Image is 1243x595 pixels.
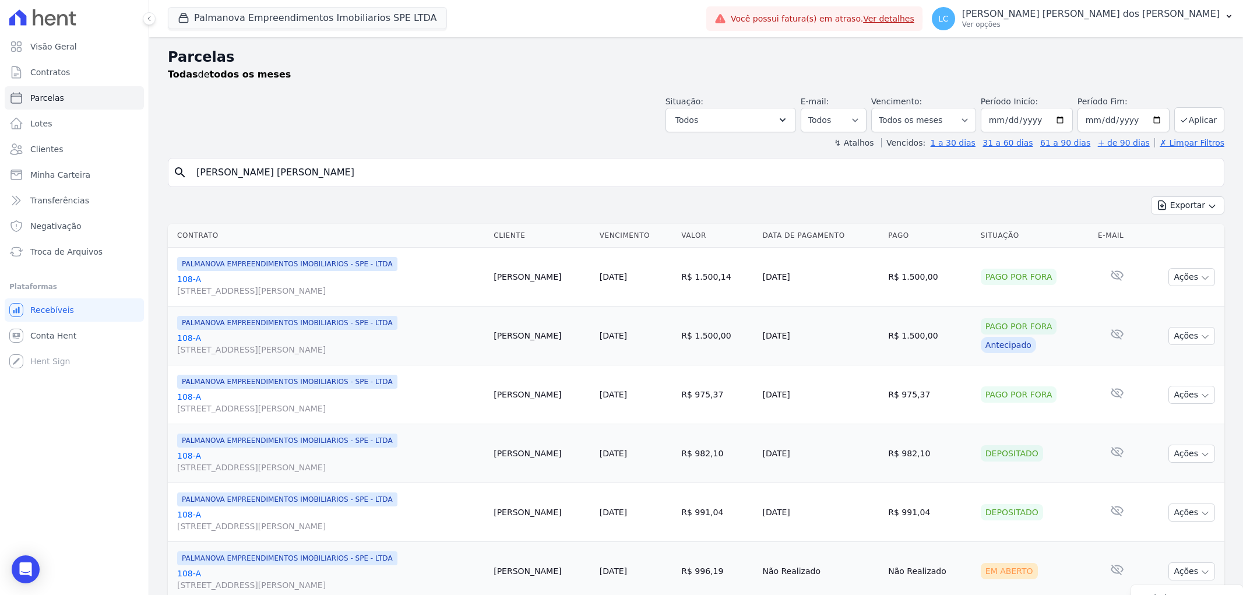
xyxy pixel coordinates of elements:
[1168,386,1215,404] button: Ações
[177,579,484,591] span: [STREET_ADDRESS][PERSON_NAME]
[489,424,595,483] td: [PERSON_NAME]
[168,68,291,82] p: de
[883,365,976,424] td: R$ 975,37
[881,138,925,147] label: Vencidos:
[1077,96,1170,108] label: Período Fim:
[30,304,74,316] span: Recebíveis
[758,248,883,307] td: [DATE]
[5,189,144,212] a: Transferências
[981,269,1057,285] div: Pago por fora
[5,163,144,186] a: Minha Carteira
[981,504,1043,520] div: Depositado
[177,492,397,506] span: PALMANOVA EMPREENDIMENTOS IMOBILIARIOS - SPE - LTDA
[981,445,1043,462] div: Depositado
[981,318,1057,335] div: Pago por fora
[883,248,976,307] td: R$ 1.500,00
[30,41,77,52] span: Visão Geral
[173,166,187,179] i: search
[489,248,595,307] td: [PERSON_NAME]
[5,214,144,238] a: Negativação
[5,298,144,322] a: Recebíveis
[30,330,76,341] span: Conta Hent
[177,462,484,473] span: [STREET_ADDRESS][PERSON_NAME]
[489,307,595,365] td: [PERSON_NAME]
[168,224,489,248] th: Contrato
[177,344,484,355] span: [STREET_ADDRESS][PERSON_NAME]
[5,240,144,263] a: Troca de Arquivos
[976,224,1093,248] th: Situação
[677,365,758,424] td: R$ 975,37
[1168,445,1215,463] button: Ações
[30,66,70,78] span: Contratos
[834,138,874,147] label: ↯ Atalhos
[922,2,1243,35] button: LC [PERSON_NAME] [PERSON_NAME] dos [PERSON_NAME] Ver opções
[665,108,796,132] button: Todos
[177,257,397,271] span: PALMANOVA EMPREENDIMENTOS IMOBILIARIOS - SPE - LTDA
[938,15,949,23] span: LC
[168,47,1224,68] h2: Parcelas
[12,555,40,583] div: Open Intercom Messenger
[1174,107,1224,132] button: Aplicar
[863,14,914,23] a: Ver detalhes
[5,35,144,58] a: Visão Geral
[931,138,976,147] a: 1 a 30 dias
[168,69,198,80] strong: Todas
[5,61,144,84] a: Contratos
[189,161,1219,184] input: Buscar por nome do lote ou do cliente
[177,316,397,330] span: PALMANOVA EMPREENDIMENTOS IMOBILIARIOS - SPE - LTDA
[983,138,1033,147] a: 31 a 60 dias
[1168,562,1215,580] button: Ações
[677,248,758,307] td: R$ 1.500,14
[177,434,397,448] span: PALMANOVA EMPREENDIMENTOS IMOBILIARIOS - SPE - LTDA
[665,97,703,106] label: Situação:
[177,285,484,297] span: [STREET_ADDRESS][PERSON_NAME]
[5,324,144,347] a: Conta Hent
[1151,196,1224,214] button: Exportar
[675,113,698,127] span: Todos
[1093,224,1142,248] th: E-mail
[600,331,627,340] a: [DATE]
[600,449,627,458] a: [DATE]
[758,424,883,483] td: [DATE]
[600,508,627,517] a: [DATE]
[600,272,627,281] a: [DATE]
[677,307,758,365] td: R$ 1.500,00
[177,332,484,355] a: 108-A[STREET_ADDRESS][PERSON_NAME]
[1098,138,1150,147] a: + de 90 dias
[177,450,484,473] a: 108-A[STREET_ADDRESS][PERSON_NAME]
[177,273,484,297] a: 108-A[STREET_ADDRESS][PERSON_NAME]
[600,390,627,399] a: [DATE]
[677,424,758,483] td: R$ 982,10
[677,483,758,542] td: R$ 991,04
[981,563,1038,579] div: Em Aberto
[981,337,1036,353] div: Antecipado
[758,365,883,424] td: [DATE]
[1040,138,1090,147] a: 61 a 90 dias
[962,8,1220,20] p: [PERSON_NAME] [PERSON_NAME] dos [PERSON_NAME]
[177,403,484,414] span: [STREET_ADDRESS][PERSON_NAME]
[210,69,291,80] strong: todos os meses
[177,391,484,414] a: 108-A[STREET_ADDRESS][PERSON_NAME]
[30,169,90,181] span: Minha Carteira
[962,20,1220,29] p: Ver opções
[1154,138,1224,147] a: ✗ Limpar Filtros
[883,483,976,542] td: R$ 991,04
[595,224,677,248] th: Vencimento
[177,568,484,591] a: 108-A[STREET_ADDRESS][PERSON_NAME]
[30,246,103,258] span: Troca de Arquivos
[177,520,484,532] span: [STREET_ADDRESS][PERSON_NAME]
[981,97,1038,106] label: Período Inicío:
[9,280,139,294] div: Plataformas
[30,92,64,104] span: Parcelas
[5,138,144,161] a: Clientes
[30,143,63,155] span: Clientes
[883,424,976,483] td: R$ 982,10
[758,483,883,542] td: [DATE]
[177,509,484,532] a: 108-A[STREET_ADDRESS][PERSON_NAME]
[489,365,595,424] td: [PERSON_NAME]
[30,195,89,206] span: Transferências
[758,307,883,365] td: [DATE]
[489,483,595,542] td: [PERSON_NAME]
[489,224,595,248] th: Cliente
[677,224,758,248] th: Valor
